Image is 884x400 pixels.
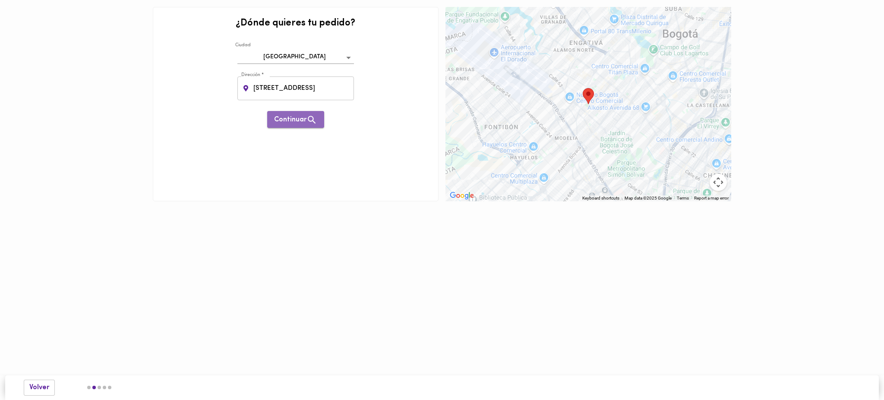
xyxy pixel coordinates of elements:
iframe: Messagebird Livechat Widget [834,350,875,391]
button: Continuar [267,111,324,128]
span: Map data ©2025 Google [625,196,672,200]
a: Terms [677,196,689,200]
h2: ¿Dónde quieres tu pedido? [236,18,355,29]
a: Open this area in Google Maps (opens a new window) [448,190,476,201]
label: Ciudad [235,42,250,49]
button: Volver [24,380,55,396]
button: Map camera controls [710,174,727,191]
div: [GEOGRAPHIC_DATA] [237,51,354,64]
a: Report a map error [694,196,729,200]
span: Volver [29,384,49,392]
span: Continuar [274,114,317,125]
input: Calle 92 # 16-11 [252,76,354,100]
img: Google [448,190,476,201]
button: Keyboard shortcuts [582,195,619,201]
div: Tu dirección [583,88,594,104]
